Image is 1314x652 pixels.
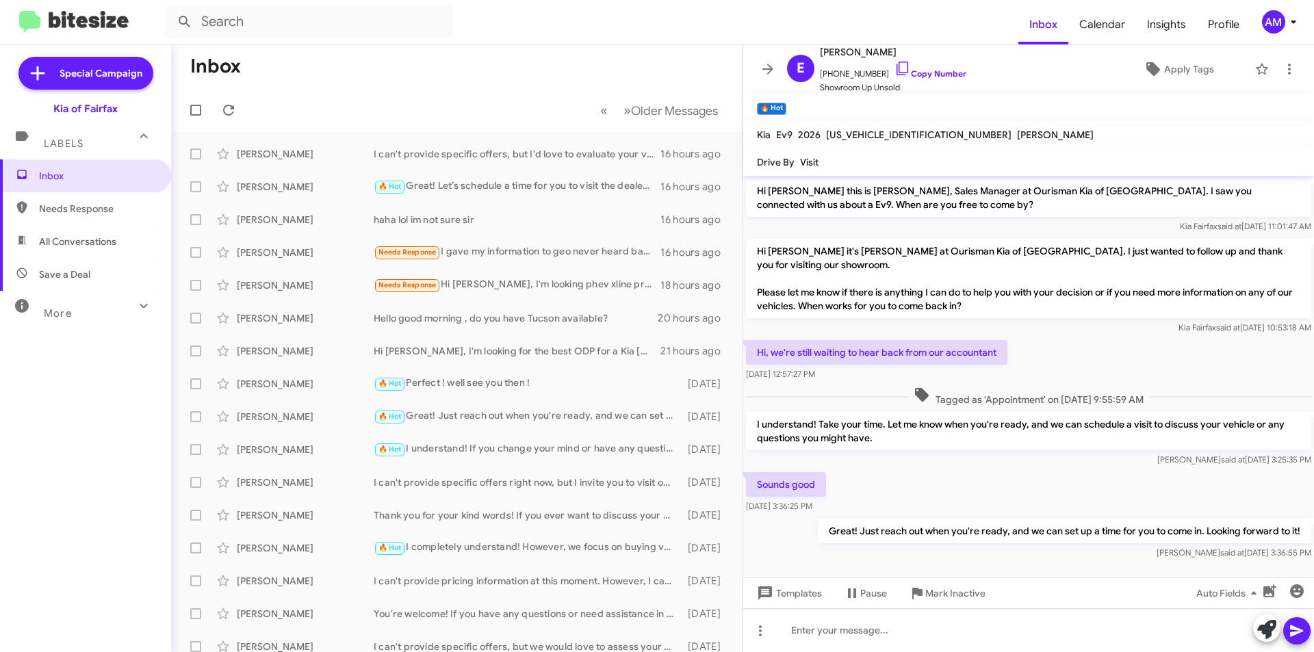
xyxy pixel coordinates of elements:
div: [PERSON_NAME] [237,246,374,259]
div: 18 hours ago [660,278,732,292]
div: [PERSON_NAME] [237,278,374,292]
span: Needs Response [378,281,437,289]
a: Special Campaign [18,57,153,90]
span: Older Messages [631,103,718,118]
div: I can't provide specific offers right now, but I invite you to visit our dealership for a detaile... [374,475,681,489]
span: Tagged as 'Appointment' on [DATE] 9:55:59 AM [908,387,1149,406]
span: Inbox [39,169,155,183]
span: All Conversations [39,235,116,248]
button: Previous [592,96,616,125]
div: AM [1262,10,1285,34]
div: Hello good morning , do you have Tucson available? [374,311,658,325]
h1: Inbox [190,55,241,77]
p: Great! Just reach out when you're ready, and we can set up a time for you to come in. Looking for... [818,519,1311,543]
div: [PERSON_NAME] [237,180,374,194]
span: « [600,102,608,119]
span: 🔥 Hot [378,182,402,191]
div: [PERSON_NAME] [237,147,374,161]
div: [DATE] [681,607,732,621]
span: Kia Fairfax [DATE] 10:53:18 AM [1178,322,1311,332]
span: Needs Response [39,202,155,216]
div: [PERSON_NAME] [237,213,374,226]
span: Kia [757,129,771,141]
a: Inbox [1018,5,1068,44]
div: Great! Let’s schedule a time for you to visit the dealership. What time works best for you? [374,179,660,194]
div: [PERSON_NAME] [237,574,374,588]
div: 21 hours ago [660,344,732,358]
div: I gave my information to geo never heard back from him [374,244,660,260]
div: Great! Just reach out when you're ready, and we can set up a time for you to come in. Looking for... [374,408,681,424]
div: [DATE] [681,475,732,489]
div: [PERSON_NAME] [237,475,374,489]
a: Profile [1197,5,1250,44]
span: 🔥 Hot [378,445,402,454]
p: Hi [PERSON_NAME] it's [PERSON_NAME] at Ourisman Kia of [GEOGRAPHIC_DATA]. I just wanted to follow... [746,239,1311,318]
span: Apply Tags [1164,57,1214,81]
div: [DATE] [681,508,732,522]
span: 🔥 Hot [378,412,402,421]
span: Auto Fields [1196,581,1262,605]
div: 16 hours ago [660,246,732,259]
div: [PERSON_NAME] [237,508,374,522]
div: I understand! If you change your mind or have any questions, feel free to reach out. Have a great... [374,441,681,457]
div: [PERSON_NAME] [237,410,374,423]
span: Save a Deal [39,268,90,281]
span: E [797,57,805,79]
div: Kia of Fairfax [53,102,118,116]
button: Pause [833,581,898,605]
a: Copy Number [894,68,966,79]
div: 16 hours ago [660,180,732,194]
span: Drive By [757,156,795,168]
span: Kia Fairfax [DATE] 11:01:47 AM [1180,221,1311,231]
span: Pause [860,581,887,605]
div: Hi [PERSON_NAME], I'm looking for the best ODP for a Kia [DATE] Hybrid SX I see you have a few si... [374,344,660,358]
input: Search [166,5,453,38]
span: More [44,307,72,320]
span: [US_VEHICLE_IDENTIFICATION_NUMBER] [826,129,1012,141]
div: [DATE] [681,443,732,456]
nav: Page navigation example [593,96,726,125]
span: Visit [800,156,819,168]
a: Calendar [1068,5,1136,44]
div: [PERSON_NAME] [237,541,374,555]
div: Thank you for your kind words! If you ever want to discuss your vehicle or consider selling it, f... [374,508,681,522]
div: Hi [PERSON_NAME], I'm looking phev xline prestige Sportage 10k/36mon, $0 sign off. I'm tier 1, he... [374,277,660,293]
span: Showroom Up Unsold [820,81,966,94]
div: You're welcome! If you have any questions or need assistance in the future, don't hesitate to ask... [374,607,681,621]
span: Needs Response [378,248,437,257]
div: [PERSON_NAME] [237,311,374,325]
div: [DATE] [681,410,732,423]
span: » [623,102,631,119]
span: [PERSON_NAME] [DATE] 3:25:35 PM [1157,454,1311,465]
div: haha lol im not sure sir [374,213,660,226]
span: [PHONE_NUMBER] [820,60,966,81]
span: Labels [44,138,83,150]
button: Auto Fields [1185,581,1273,605]
div: I can't provide pricing information at this moment. However, I can help you book an appointment f... [374,574,681,588]
div: I completely understand! However, we focus on buying vehicles like yours. How about we book a qui... [374,540,681,556]
span: said at [1221,454,1245,465]
span: [DATE] 3:36:25 PM [746,501,812,511]
button: Apply Tags [1108,57,1248,81]
a: Insights [1136,5,1197,44]
div: [PERSON_NAME] [237,377,374,391]
span: said at [1218,221,1241,231]
span: [PERSON_NAME] [DATE] 3:36:55 PM [1157,547,1311,558]
p: Sounds good [746,472,826,497]
div: [PERSON_NAME] [237,443,374,456]
div: [PERSON_NAME] [237,344,374,358]
p: I understand! Take your time. Let me know when you're ready, and we can schedule a visit to discu... [746,412,1311,450]
button: Mark Inactive [898,581,996,605]
span: Special Campaign [60,66,142,80]
button: Templates [743,581,833,605]
div: Perfect ! well see you then ! [374,376,681,391]
div: [PERSON_NAME] [237,607,374,621]
div: [DATE] [681,541,732,555]
p: Hi, we're still waiting to hear back from our accountant [746,340,1007,365]
span: [DATE] 12:57:27 PM [746,369,815,379]
span: 🔥 Hot [378,543,402,552]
